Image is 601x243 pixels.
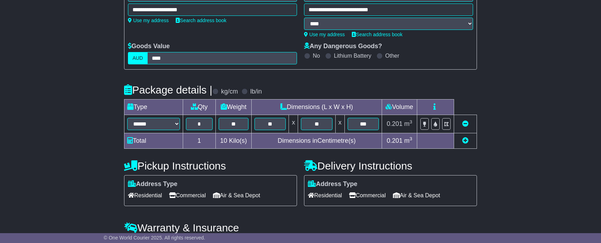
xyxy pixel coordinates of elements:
[128,52,148,64] label: AUD
[382,100,417,115] td: Volume
[404,137,412,144] span: m
[304,160,477,172] h4: Delivery Instructions
[409,119,412,124] sup: 3
[289,115,298,133] td: x
[104,235,205,241] span: © One World Courier 2025. All rights reserved.
[183,100,216,115] td: Qty
[124,100,183,115] td: Type
[409,136,412,141] sup: 3
[313,52,320,59] label: No
[250,88,262,96] label: lb/in
[215,100,252,115] td: Weight
[183,133,216,149] td: 1
[176,18,226,23] a: Search address book
[124,84,212,96] h4: Package details |
[128,43,170,50] label: Goods Value
[404,120,412,127] span: m
[169,190,206,201] span: Commercial
[304,43,382,50] label: Any Dangerous Goods?
[304,32,345,37] a: Use my address
[128,18,169,23] a: Use my address
[128,190,162,201] span: Residential
[462,137,468,144] a: Add new item
[352,32,402,37] a: Search address book
[349,190,386,201] span: Commercial
[387,137,402,144] span: 0.201
[124,160,297,172] h4: Pickup Instructions
[252,100,382,115] td: Dimensions (L x W x H)
[462,120,468,127] a: Remove this item
[220,137,227,144] span: 10
[334,52,371,59] label: Lithium Battery
[393,190,440,201] span: Air & Sea Depot
[385,52,399,59] label: Other
[215,133,252,149] td: Kilo(s)
[308,180,357,188] label: Address Type
[124,133,183,149] td: Total
[128,180,177,188] label: Address Type
[213,190,260,201] span: Air & Sea Depot
[335,115,344,133] td: x
[124,222,477,234] h4: Warranty & Insurance
[221,88,238,96] label: kg/cm
[387,120,402,127] span: 0.201
[252,133,382,149] td: Dimensions in Centimetre(s)
[308,190,342,201] span: Residential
